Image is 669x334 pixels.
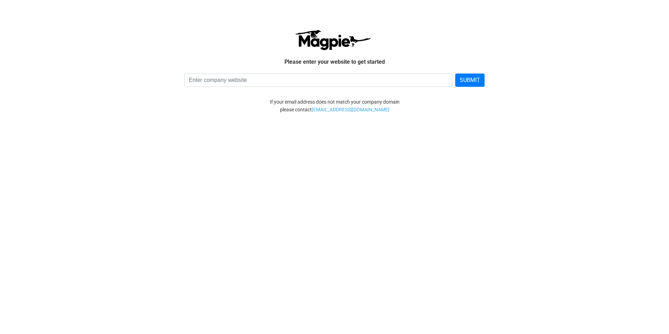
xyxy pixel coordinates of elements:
[312,106,389,113] a: [EMAIL_ADDRESS][DOMAIN_NAME]
[455,74,485,87] button: SUBMIT
[139,57,530,67] p: Please enter your website to get started
[293,29,372,50] img: logo-ab69f6fb50320c5b225c76a69d11143b.png
[133,98,536,106] div: If your email address does not match your company domain
[184,74,453,87] input: Enter company website
[133,106,536,113] div: please contact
